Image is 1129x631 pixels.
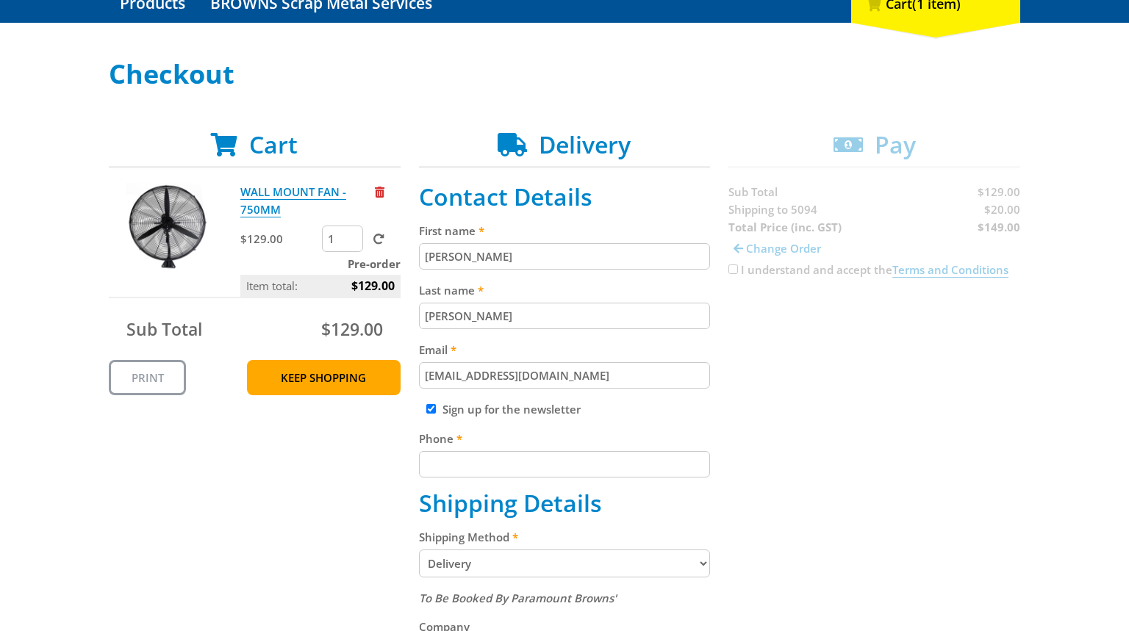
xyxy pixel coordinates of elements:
input: Please enter your email address. [419,362,711,389]
input: Please enter your last name. [419,303,711,329]
select: Please select a shipping method. [419,549,711,577]
span: $129.00 [351,275,395,297]
label: First name [419,222,711,239]
label: Shipping Method [419,528,711,546]
a: Keep Shopping [247,360,401,395]
span: Sub Total [126,317,202,341]
h2: Contact Details [419,183,711,211]
h2: Shipping Details [419,489,711,517]
label: Email [419,341,711,358]
label: Sign up for the newsletter [442,402,581,417]
input: Please enter your first name. [419,243,711,270]
label: Last name [419,281,711,299]
span: Cart [249,129,298,160]
p: $129.00 [240,230,319,248]
p: Item total: [240,275,401,297]
a: Remove from cart [375,184,384,199]
label: Phone [419,430,711,447]
h1: Checkout [109,60,1020,89]
p: Pre-order [240,255,401,273]
span: Delivery [539,129,631,160]
a: WALL MOUNT FAN - 750MM [240,184,346,217]
em: To Be Booked By Paramount Browns' [419,591,617,605]
a: Print [109,360,186,395]
input: Please enter your telephone number. [419,451,711,477]
img: WALL MOUNT FAN - 750MM [123,183,211,271]
span: $129.00 [321,317,383,341]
